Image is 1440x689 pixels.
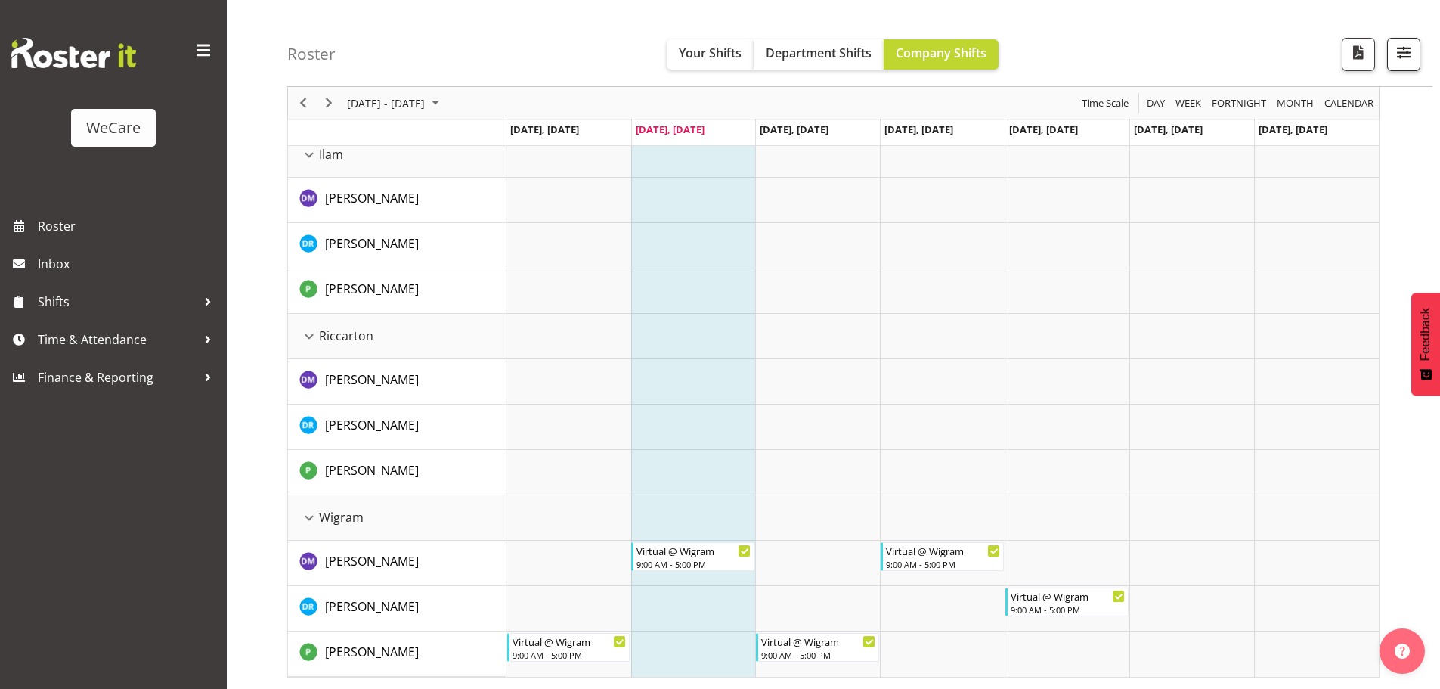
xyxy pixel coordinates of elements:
[886,558,1000,570] div: 9:00 AM - 5:00 PM
[636,558,751,570] div: 9:00 AM - 5:00 PM
[754,39,884,70] button: Department Shifts
[345,94,446,113] button: September 01 - 07, 2025
[325,597,419,616] a: [PERSON_NAME]
[886,543,1000,558] div: Virtual @ Wigram
[325,371,419,389] a: [PERSON_NAME]
[1174,94,1203,113] span: Week
[1387,38,1420,71] button: Filter Shifts
[1210,94,1268,113] span: Fortnight
[288,132,506,178] td: Ilam resource
[667,39,754,70] button: Your Shifts
[288,632,506,677] td: Pooja Prabhu resource
[1322,94,1377,113] button: Month
[1323,94,1375,113] span: calendar
[510,123,579,136] span: [DATE], [DATE]
[325,280,419,298] a: [PERSON_NAME]
[345,94,426,113] span: [DATE] - [DATE]
[756,633,879,662] div: Pooja Prabhu"s event - Virtual @ Wigram Begin From Wednesday, September 3, 2025 at 9:00:00 AM GMT...
[325,281,419,297] span: [PERSON_NAME]
[288,314,506,359] td: Riccarton resource
[38,290,197,313] span: Shifts
[1173,94,1204,113] button: Timeline Week
[325,371,419,388] span: [PERSON_NAME]
[1005,588,1129,616] div: Deepti Raturi"s event - Virtual @ Wigram Begin From Friday, September 5, 2025 at 9:00:00 AM GMT+1...
[288,450,506,495] td: Pooja Prabhu resource
[319,327,373,345] span: Riccarton
[884,123,953,136] span: [DATE], [DATE]
[325,598,419,615] span: [PERSON_NAME]
[288,586,506,632] td: Deepti Raturi resource
[1342,38,1375,71] button: Download a PDF of the roster according to the set date range.
[1079,94,1132,113] button: Time Scale
[507,633,630,662] div: Pooja Prabhu"s event - Virtual @ Wigram Begin From Monday, September 1, 2025 at 9:00:00 AM GMT+12...
[1080,94,1130,113] span: Time Scale
[761,634,875,649] div: Virtual @ Wigram
[325,461,419,480] a: [PERSON_NAME]
[1145,94,1166,113] span: Day
[288,495,506,541] td: Wigram resource
[884,39,999,70] button: Company Shifts
[761,649,875,661] div: 9:00 AM - 5:00 PM
[506,132,1379,677] table: Timeline Week of September 2, 2025
[325,417,419,433] span: [PERSON_NAME]
[288,541,506,586] td: Deepti Mahajan resource
[881,542,1004,571] div: Deepti Mahajan"s event - Virtual @ Wigram Begin From Thursday, September 4, 2025 at 9:00:00 AM GM...
[287,45,336,63] h4: Roster
[513,634,627,649] div: Virtual @ Wigram
[325,416,419,434] a: [PERSON_NAME]
[11,38,136,68] img: Rosterit website logo
[325,643,419,661] a: [PERSON_NAME]
[325,234,419,253] a: [PERSON_NAME]
[1274,94,1317,113] button: Timeline Month
[679,45,742,61] span: Your Shifts
[325,553,419,570] span: [PERSON_NAME]
[325,189,419,207] a: [PERSON_NAME]
[288,359,506,405] td: Deepti Mahajan resource
[288,178,506,223] td: Deepti Mahajan resource
[896,45,986,61] span: Company Shifts
[636,543,751,558] div: Virtual @ Wigram
[288,405,506,450] td: Deepti Raturi resource
[631,542,754,571] div: Deepti Mahajan"s event - Virtual @ Wigram Begin From Tuesday, September 2, 2025 at 9:00:00 AM GMT...
[1011,588,1125,604] div: Virtual @ Wigram
[319,94,339,113] button: Next
[316,87,342,119] div: Next
[1395,644,1410,659] img: help-xxl-2.png
[288,268,506,314] td: Pooja Prabhu resource
[513,649,627,661] div: 9:00 AM - 5:00 PM
[288,223,506,268] td: Deepti Raturi resource
[1419,308,1432,361] span: Feedback
[636,123,705,136] span: [DATE], [DATE]
[760,123,828,136] span: [DATE], [DATE]
[325,644,419,660] span: [PERSON_NAME]
[38,215,219,237] span: Roster
[86,116,141,139] div: WeCare
[287,70,1380,678] div: Timeline Week of September 2, 2025
[290,87,316,119] div: Previous
[38,253,219,275] span: Inbox
[1275,94,1315,113] span: Month
[38,328,197,351] span: Time & Attendance
[1134,123,1203,136] span: [DATE], [DATE]
[325,462,419,479] span: [PERSON_NAME]
[1259,123,1327,136] span: [DATE], [DATE]
[766,45,872,61] span: Department Shifts
[1144,94,1168,113] button: Timeline Day
[325,552,419,570] a: [PERSON_NAME]
[1209,94,1269,113] button: Fortnight
[319,145,343,163] span: Ilam
[319,508,364,526] span: Wigram
[325,235,419,252] span: [PERSON_NAME]
[325,190,419,206] span: [PERSON_NAME]
[1011,604,1125,616] div: 9:00 AM - 5:00 PM
[1411,293,1440,396] button: Feedback - Show survey
[38,366,197,389] span: Finance & Reporting
[1009,123,1078,136] span: [DATE], [DATE]
[293,94,314,113] button: Previous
